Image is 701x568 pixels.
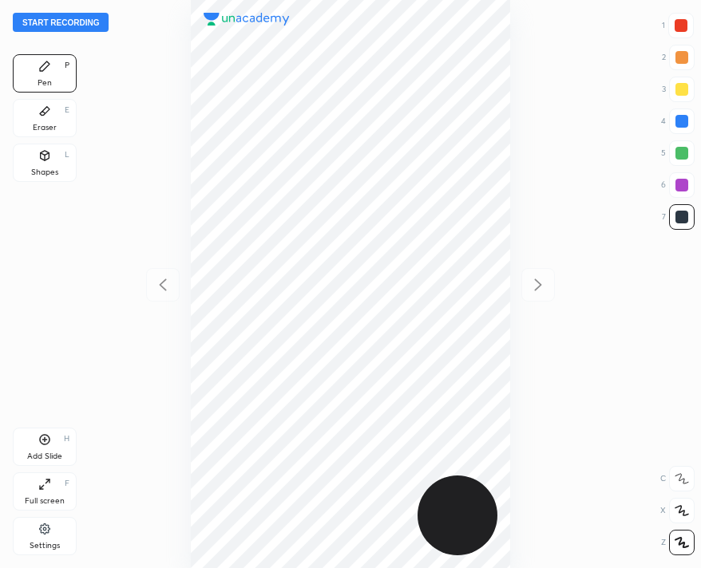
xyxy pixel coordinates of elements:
div: Eraser [33,124,57,132]
div: L [65,151,69,159]
div: Full screen [25,497,65,505]
div: 2 [662,45,695,70]
div: Add Slide [27,452,62,460]
img: logo.38c385cc.svg [204,13,290,26]
div: 1 [662,13,694,38]
div: F [65,479,69,487]
button: Start recording [13,13,109,32]
div: H [64,435,69,443]
div: 4 [661,108,695,134]
div: X [660,498,695,523]
div: Shapes [31,168,58,176]
div: Z [661,530,695,555]
div: Pen [38,79,52,87]
div: 7 [662,204,695,230]
div: P [65,61,69,69]
div: C [660,466,695,491]
div: 3 [662,77,695,102]
div: Settings [30,542,60,550]
div: 5 [661,140,695,166]
div: E [65,106,69,114]
div: 6 [661,172,695,198]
